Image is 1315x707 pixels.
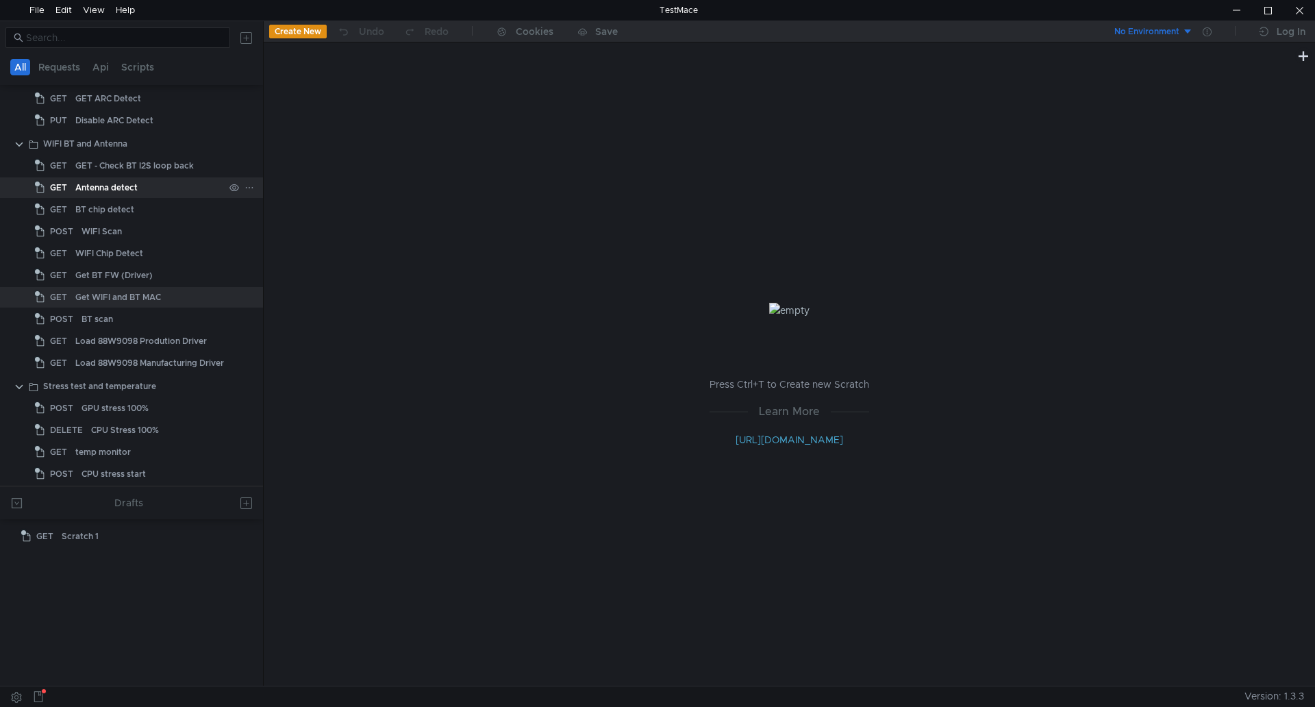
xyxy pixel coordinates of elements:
[50,177,67,198] span: GET
[50,309,73,330] span: POST
[75,199,134,220] div: BT chip detect
[75,156,194,176] div: GET - Check BT I2S loop back
[43,376,156,397] div: Stress test and temperature
[425,23,449,40] div: Redo
[75,177,138,198] div: Antenna detect
[50,199,67,220] span: GET
[50,265,67,286] span: GET
[114,495,143,511] div: Drafts
[1114,25,1179,38] div: No Environment
[748,403,831,420] span: Learn More
[82,221,122,242] div: WIFI Scan
[117,59,158,75] button: Scripts
[50,287,67,308] span: GET
[1277,23,1305,40] div: Log In
[327,21,394,42] button: Undo
[50,442,67,462] span: GET
[50,420,83,441] span: DELETE
[91,420,159,441] div: CPU Stress 100%
[75,442,131,462] div: temp monitor
[36,526,53,547] span: GET
[75,265,153,286] div: Get BT FW (Driver)
[75,88,141,109] div: GET ARC Detect
[50,88,67,109] span: GET
[43,134,127,154] div: WIFI BT and Antenna
[50,156,67,176] span: GET
[710,376,869,393] p: Press Ctrl+T to Create new Scratch
[50,331,67,351] span: GET
[75,243,143,264] div: WIFI Chip Detect
[82,398,149,419] div: GPU stress 100%
[82,309,113,330] div: BT scan
[50,243,67,264] span: GET
[75,353,224,373] div: Load 88W9098 Manufacturing Driver
[50,221,73,242] span: POST
[595,27,618,36] div: Save
[50,398,73,419] span: POST
[88,59,113,75] button: Api
[359,23,384,40] div: Undo
[50,110,67,131] span: PUT
[26,30,222,45] input: Search...
[75,110,153,131] div: Disable ARC Detect
[516,23,553,40] div: Cookies
[75,486,114,506] div: SIP Temp
[1244,686,1304,706] span: Version: 1.3.3
[62,526,99,547] div: Scratch 1
[34,59,84,75] button: Requests
[50,486,67,506] span: GET
[75,331,207,351] div: Load 88W9098 Prodution Driver
[269,25,327,38] button: Create New
[394,21,458,42] button: Redo
[10,59,30,75] button: All
[50,353,67,373] span: GET
[75,287,161,308] div: Get WIFI and BT MAC
[769,303,810,318] img: empty
[736,434,843,446] a: [URL][DOMAIN_NAME]
[50,464,73,484] span: POST
[1098,21,1193,42] button: No Environment
[82,464,146,484] div: CPU stress start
